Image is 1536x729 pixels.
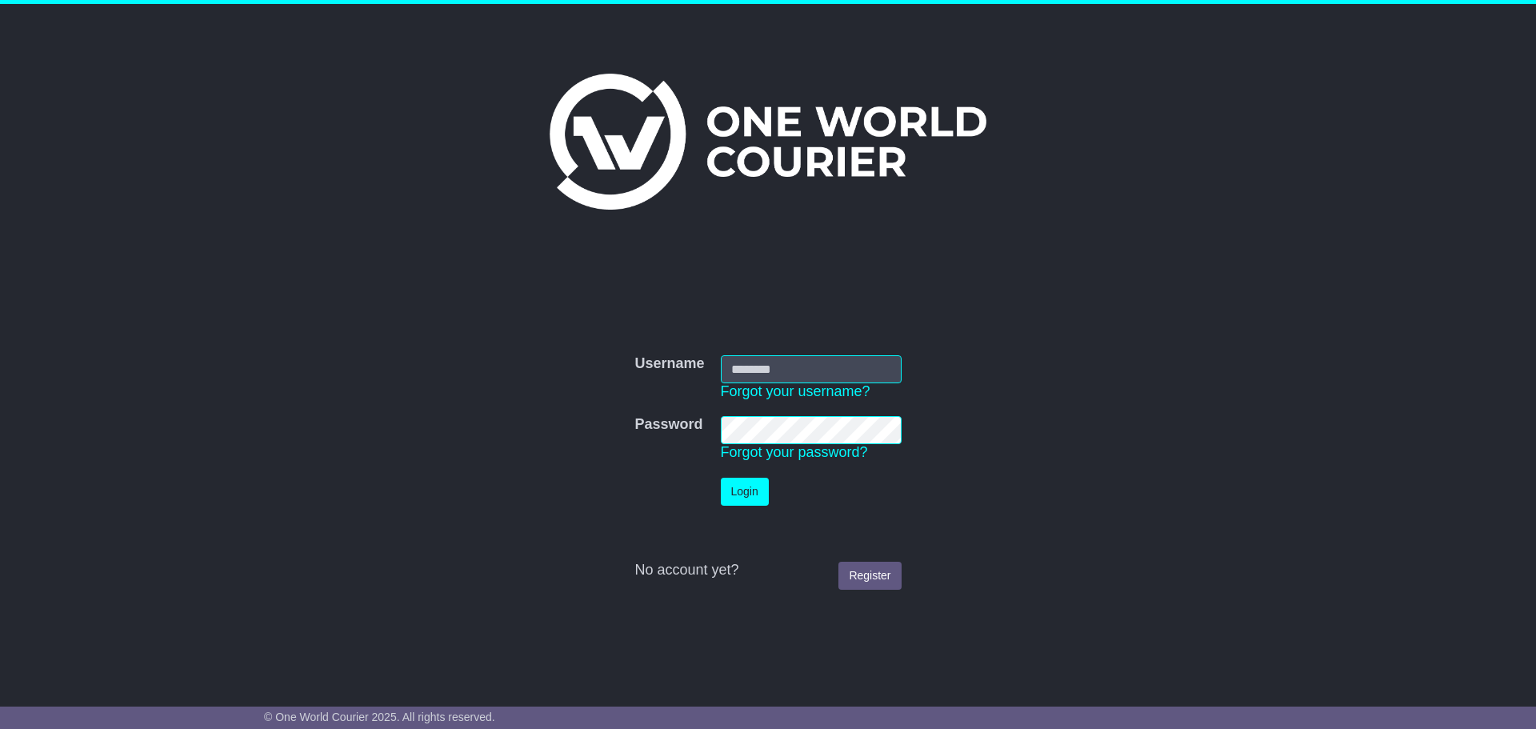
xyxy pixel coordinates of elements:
label: Username [634,355,704,373]
div: No account yet? [634,562,901,579]
a: Forgot your username? [721,383,870,399]
img: One World [550,74,986,210]
a: Forgot your password? [721,444,868,460]
a: Register [838,562,901,590]
label: Password [634,416,702,434]
span: © One World Courier 2025. All rights reserved. [264,711,495,723]
button: Login [721,478,769,506]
